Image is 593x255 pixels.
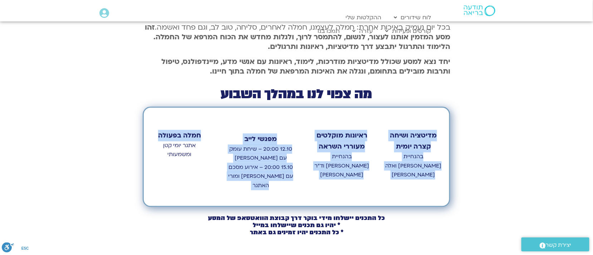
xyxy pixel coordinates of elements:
strong: ראיונות מוקלטים מעוררי השראה [317,131,367,151]
a: לוח שידורים [391,11,435,24]
b: כל התכנים יישלחו מידי בוקר דרך קבוצת הוואטסאפ של המסע [208,214,385,222]
p: אתגר יומי קטן ומשמעותי [151,141,208,159]
p: 12.10 20:00 – שיחת עומק עם [PERSON_NAME] 15.10 20:00 – אירוע מסכם עם [PERSON_NAME] ומורי האתגר [226,145,295,190]
img: תודעה בריאה [464,5,495,16]
span: יצירת קשר [546,240,572,250]
h2: מה צפוי לנו במהלך השבוע [143,88,450,100]
a: תמכו בנו [314,24,344,38]
a: קורסים ופעילות [382,24,435,38]
p: בהנחיית [PERSON_NAME] וד״ר [PERSON_NAME] [313,152,371,180]
a: עזרה [349,24,377,38]
a: ההקלטות שלי [342,11,385,24]
a: יצירת קשר [521,237,589,251]
p: בהנחיית [PERSON_NAME] ואלה [PERSON_NAME] [385,152,442,180]
strong: מדיטציה ושיחה קצרה יומית [390,131,437,151]
b: * יהיו גם תכנים שיישלחו במייל * כל התכנים יהיו זמינים גם באתר [250,221,343,237]
strong: חמלה בפעולה [158,131,201,140]
b: יחד נצא למסע שכולל מדיטציות מודרכות, לימוד, ראיונות עם אנשי מדע, מיינדפולנס, טיפול ותרבות מובילים... [161,57,450,76]
p: בכל יום נעמיק באיכות אחרת: חמלה לעצמנו, חמלה לאחרים, סליחה, טוב לב, וגם פחד ואשמה. [143,22,450,51]
strong: מפגשי לייב [245,135,277,144]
